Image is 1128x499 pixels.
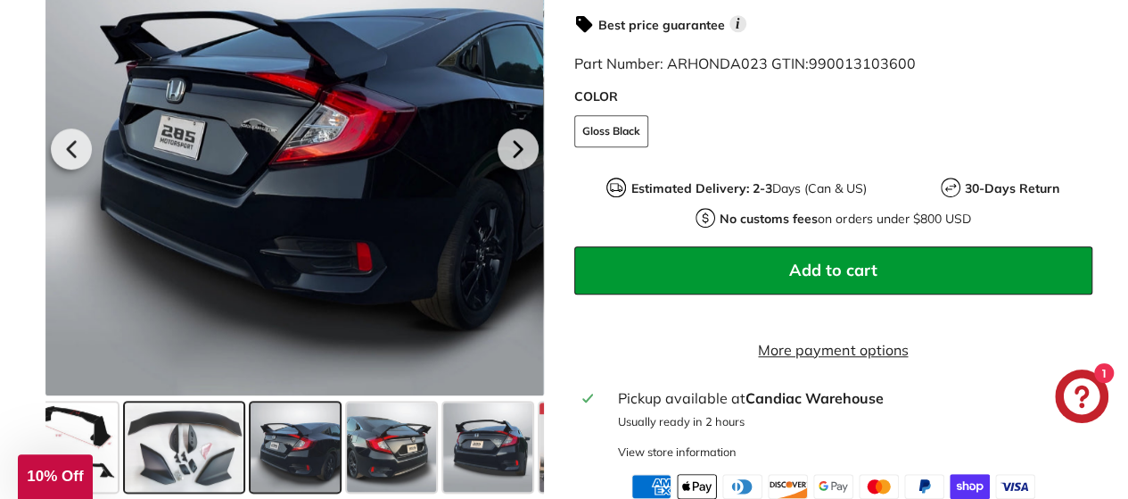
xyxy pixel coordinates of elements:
p: on orders under $800 USD [720,210,970,229]
img: visa [995,474,1035,499]
p: Usually ready in 2 hours [618,413,1084,430]
img: apple_pay [677,474,717,499]
span: 990013103600 [809,54,916,72]
strong: Best price guarantee [598,17,725,33]
div: View store information [618,444,737,461]
img: google_pay [813,474,853,499]
button: Add to cart [574,246,1093,295]
div: Pickup available at [618,387,1084,409]
img: diners_club [722,474,762,499]
span: i [729,15,746,32]
label: COLOR [574,87,1093,106]
span: 10% Off [27,468,83,485]
span: Add to cart [789,260,877,280]
div: 10% Off [18,454,93,499]
strong: 30-Days Return [965,180,1059,196]
img: master [859,474,899,499]
strong: Estimated Delivery: 2-3 [630,180,771,196]
inbox-online-store-chat: Shopify online store chat [1050,370,1114,428]
p: Days (Can & US) [630,179,866,198]
img: shopify_pay [950,474,990,499]
img: paypal [904,474,944,499]
strong: No customs fees [720,211,818,227]
img: american_express [631,474,671,499]
a: More payment options [574,339,1093,361]
span: Part Number: ARHONDA023 GTIN: [574,54,916,72]
img: discover [768,474,808,499]
strong: Candiac Warehouse [745,389,884,407]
